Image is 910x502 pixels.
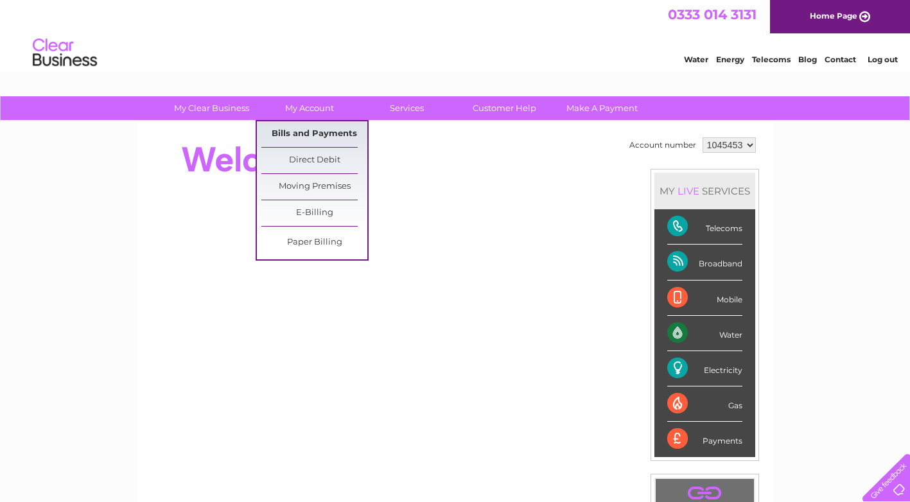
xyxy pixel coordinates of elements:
[32,33,98,73] img: logo.png
[684,55,708,64] a: Water
[159,96,265,120] a: My Clear Business
[716,55,744,64] a: Energy
[752,55,791,64] a: Telecoms
[667,351,742,386] div: Electricity
[868,55,898,64] a: Log out
[256,96,362,120] a: My Account
[667,245,742,280] div: Broadband
[152,7,759,62] div: Clear Business is a trading name of Verastar Limited (registered in [GEOGRAPHIC_DATA] No. 3667643...
[261,174,367,200] a: Moving Premises
[667,386,742,422] div: Gas
[261,200,367,226] a: E-Billing
[654,173,755,209] div: MY SERVICES
[668,6,757,22] a: 0333 014 3131
[549,96,655,120] a: Make A Payment
[261,230,367,255] a: Paper Billing
[798,55,817,64] a: Blog
[825,55,856,64] a: Contact
[451,96,557,120] a: Customer Help
[261,121,367,147] a: Bills and Payments
[667,209,742,245] div: Telecoms
[675,185,702,197] div: LIVE
[354,96,460,120] a: Services
[261,148,367,173] a: Direct Debit
[667,281,742,316] div: Mobile
[667,316,742,351] div: Water
[626,134,699,156] td: Account number
[667,422,742,456] div: Payments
